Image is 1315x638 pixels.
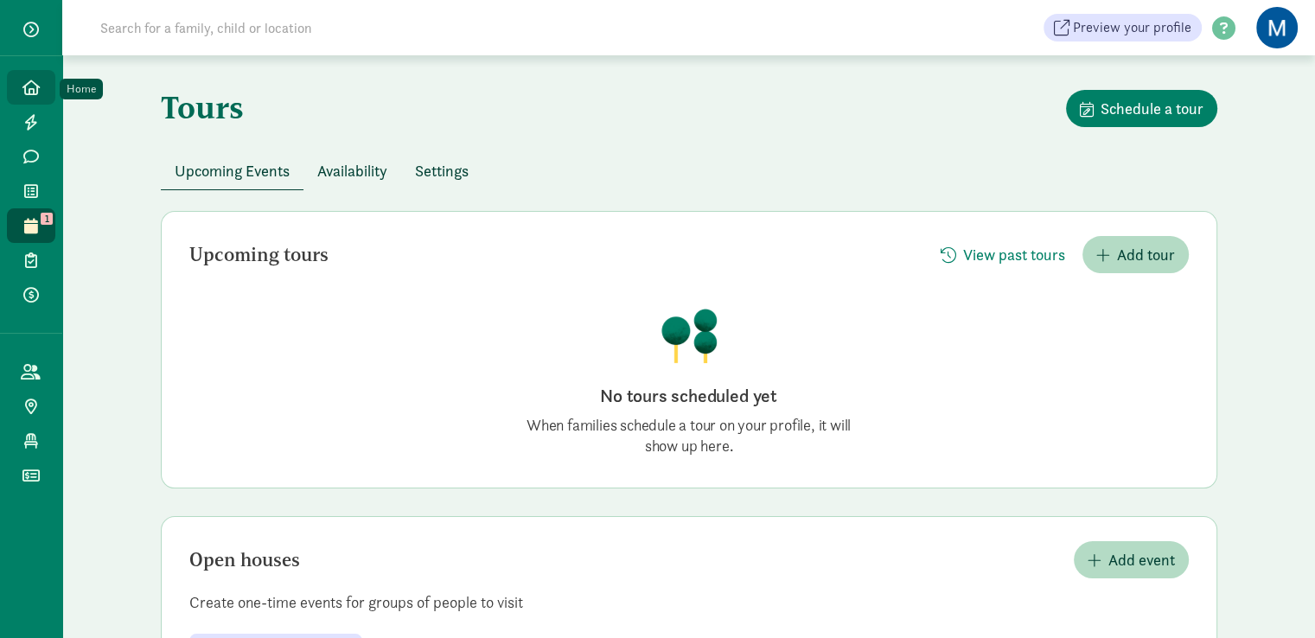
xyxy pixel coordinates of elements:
h1: Tours [161,90,244,124]
span: 1 [41,213,53,225]
a: Preview your profile [1044,14,1202,41]
button: Add event [1074,541,1189,578]
input: Search for a family, child or location [90,10,575,45]
button: View past tours [927,236,1079,273]
span: Schedule a tour [1101,97,1203,120]
h2: Open houses [189,550,300,571]
span: Add event [1108,548,1175,571]
p: Create one-time events for groups of people to visit [162,592,1216,613]
span: Add tour [1117,243,1175,266]
div: Home [67,80,96,98]
a: View past tours [927,246,1079,265]
a: 1 [7,208,55,243]
span: View past tours [963,243,1065,266]
button: Settings [401,152,482,189]
button: Add tour [1082,236,1189,273]
span: Upcoming Events [175,159,290,182]
p: When families schedule a tour on your profile, it will show up here. [516,415,862,456]
button: Schedule a tour [1066,90,1217,127]
button: Availability [303,152,401,189]
span: Preview your profile [1073,17,1191,38]
img: illustration-trees.png [660,308,718,363]
span: Settings [415,159,469,182]
button: Upcoming Events [161,152,303,189]
span: Availability [317,159,387,182]
h2: No tours scheduled yet [516,384,862,408]
h2: Upcoming tours [189,245,329,265]
iframe: Chat Widget [1229,555,1315,638]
